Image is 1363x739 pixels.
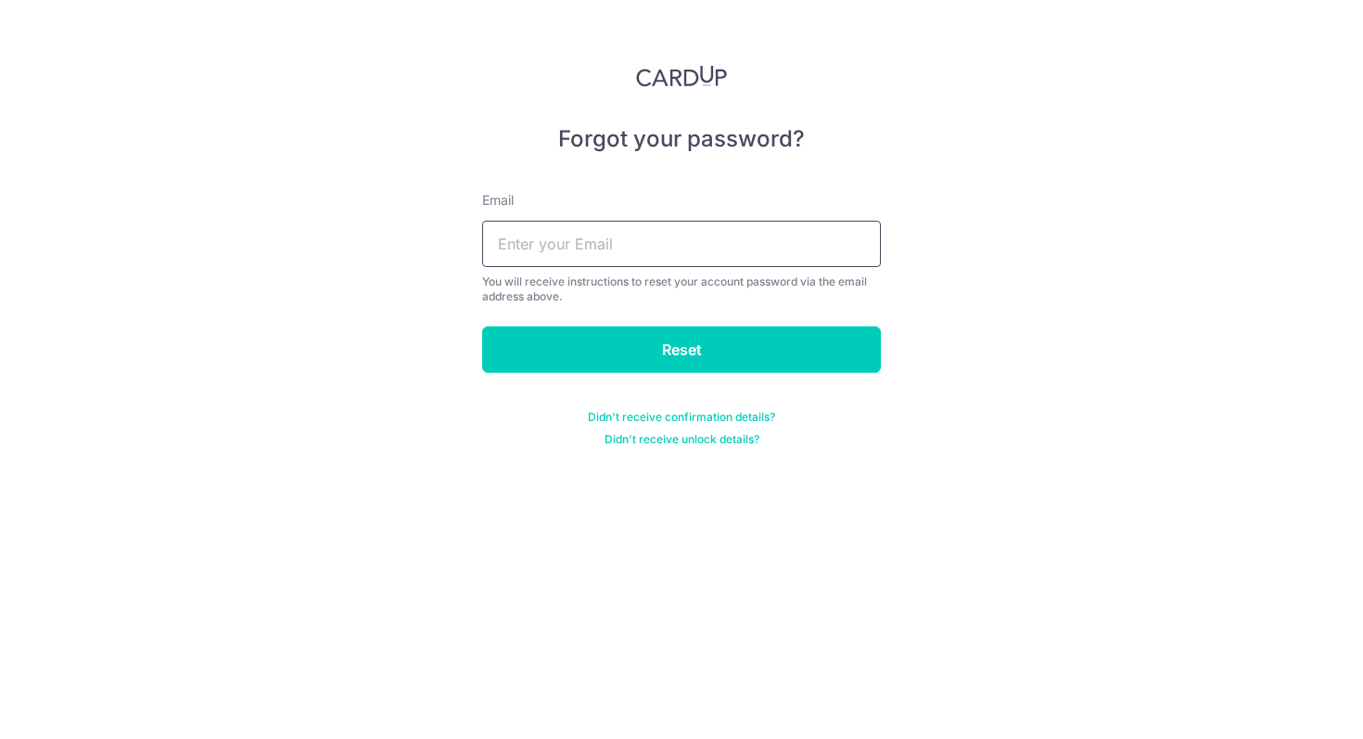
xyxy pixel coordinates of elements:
label: Email [482,191,514,210]
a: Didn't receive unlock details? [605,432,759,447]
img: CardUp Logo [636,65,727,87]
h5: Forgot your password? [482,124,881,154]
input: Reset [482,326,881,373]
input: Enter your Email [482,221,881,267]
div: You will receive instructions to reset your account password via the email address above. [482,274,881,304]
a: Didn't receive confirmation details? [588,410,775,425]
